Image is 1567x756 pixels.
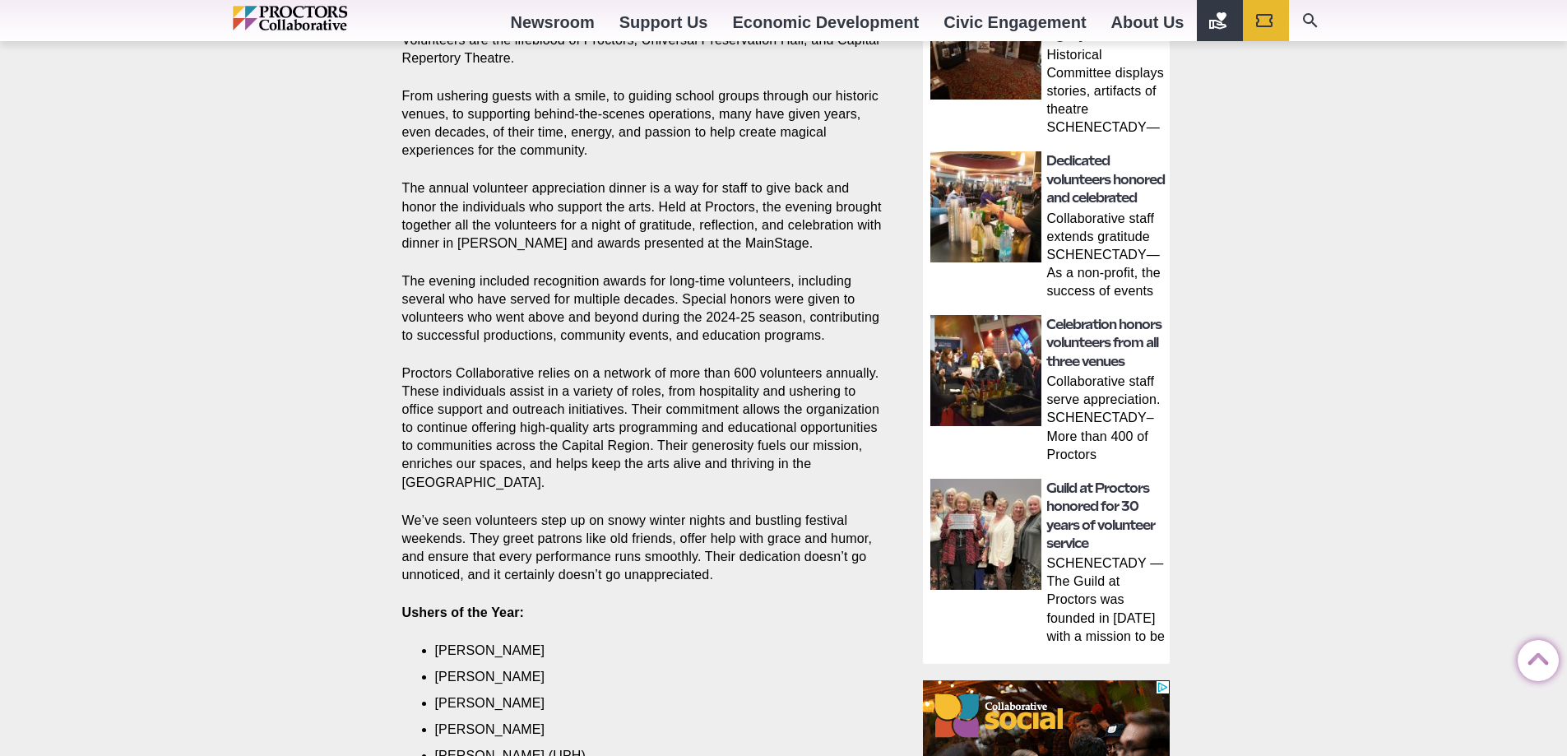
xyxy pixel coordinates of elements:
[233,6,418,30] img: Proctors logo
[435,668,861,686] li: [PERSON_NAME]
[930,315,1041,426] img: thumbnail: Celebration honors volunteers from all three venues
[1046,46,1165,140] p: Historical Committee displays stories, artifacts of theatre SCHENECTADY—People hold history in th...
[402,87,886,160] p: From ushering guests with a smile, to guiding school groups through our historic venues, to suppo...
[1046,480,1155,551] a: Guild at Proctors honored for 30 years of volunteer service
[1046,153,1165,206] a: Dedicated volunteers honored and celebrated
[930,151,1041,262] img: thumbnail: Dedicated volunteers honored and celebrated
[402,364,886,492] p: Proctors Collaborative relies on a network of more than 600 volunteers annually. These individual...
[1046,317,1161,369] a: Celebration honors volunteers from all three venues
[402,605,525,619] strong: Ushers of the Year:
[930,479,1041,590] img: thumbnail: Guild at Proctors honored for 30 years of volunteer service
[1046,210,1165,304] p: Collaborative staff extends gratitude SCHENECTADY—As a non-profit, the success of events and perf...
[402,179,886,252] p: The annual volunteer appreciation dinner is a way for staff to give back and honor the individual...
[435,721,861,739] li: [PERSON_NAME]
[1046,554,1165,648] p: SCHENECTADY — The Guild at Proctors was founded in [DATE] with a mission to be ambassadors for th...
[435,642,861,660] li: [PERSON_NAME]
[1518,641,1551,674] a: Back to Top
[435,694,861,712] li: [PERSON_NAME]
[402,272,886,345] p: The evening included recognition awards for long-time volunteers, including several who have serv...
[1046,373,1165,466] p: Collaborative staff serve appreciation. SCHENECTADY­– More than 400 of Proctors Collaborative’s v...
[402,512,886,584] p: We’ve seen volunteers step up on snowy winter nights and bustling festival weekends. They greet p...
